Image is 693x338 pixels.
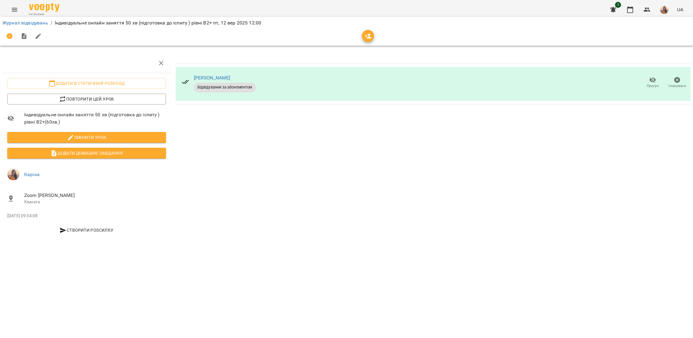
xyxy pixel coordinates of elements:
[7,168,19,180] img: 069e1e257d5519c3c657f006daa336a6.png
[677,6,683,13] span: UA
[10,227,164,234] span: Створити розсилку
[12,150,161,157] span: Додати домашнє завдання
[660,5,669,14] img: 069e1e257d5519c3c657f006daa336a6.png
[7,213,166,219] p: [DATE] 09:34:08
[7,148,166,159] button: Додати домашнє завдання
[7,2,22,17] button: Menu
[24,192,166,199] span: Zoom [PERSON_NAME]
[29,3,59,12] img: Voopty Logo
[194,85,256,90] span: Відвідування за абонементом
[12,134,161,141] span: Змінити урок
[24,199,166,205] p: Кімната
[12,80,161,87] span: Додати в статичний розклад
[24,172,40,177] a: Каріна
[647,83,659,89] span: Прогул
[615,2,621,8] span: 1
[675,4,686,15] button: UA
[640,74,665,91] button: Прогул
[2,19,691,27] nav: breadcrumb
[50,19,52,27] li: /
[669,83,686,89] span: Скасувати
[7,94,166,105] button: Повторити цей урок
[194,75,230,81] a: [PERSON_NAME]
[7,132,166,143] button: Змінити урок
[24,111,166,125] span: Індивідуальне онлайн заняття 50 хв (підготовка до іспиту ) рівні В2+ ( 60 хв. )
[665,74,689,91] button: Скасувати
[55,19,261,27] p: Індивідуальне онлайн заняття 50 хв (підготовка до іспиту ) рівні В2+ пт, 12 вер 2025 12:00
[29,12,59,16] span: For Business
[2,20,48,26] a: Журнал відвідувань
[7,225,166,236] button: Створити розсилку
[12,95,161,103] span: Повторити цей урок
[7,78,166,89] button: Додати в статичний розклад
